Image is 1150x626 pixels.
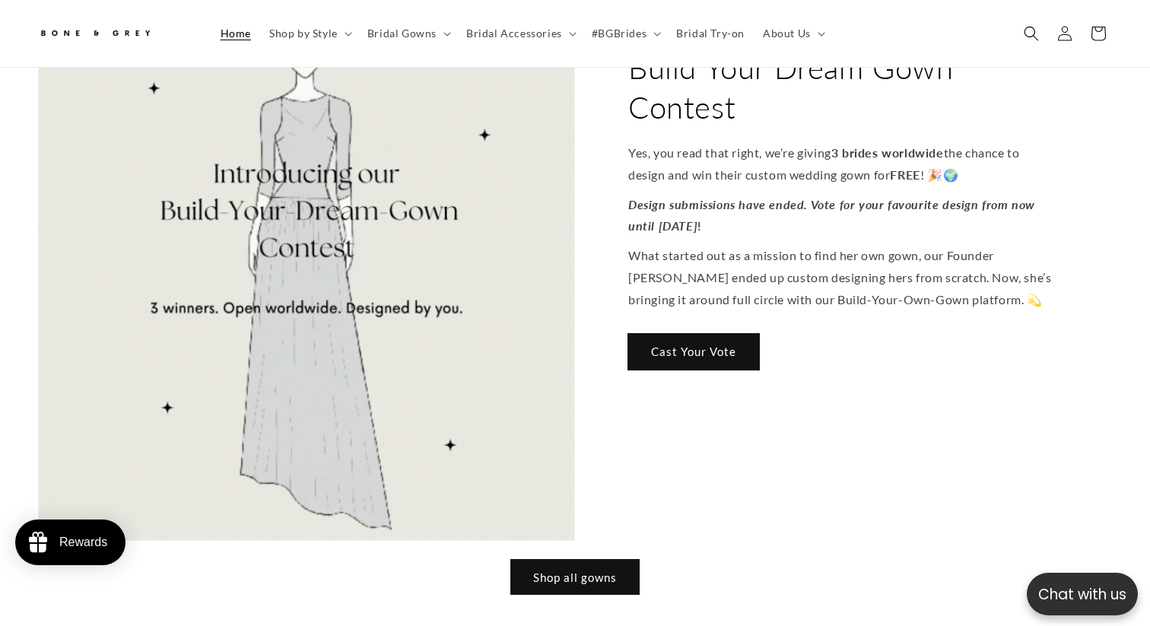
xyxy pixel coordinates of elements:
[1015,17,1048,50] summary: Search
[697,218,702,233] strong: !
[592,27,646,40] span: #BGBrides
[38,21,152,46] img: Bone and Grey Bridal
[628,142,1059,186] p: Yes, you read that right, we’re giving the chance to design and win their custom wedding gown for...
[211,17,260,49] a: Home
[763,27,811,40] span: About Us
[583,17,667,49] summary: #BGBrides
[358,17,457,49] summary: Bridal Gowns
[33,15,196,52] a: Bone and Grey Bridal
[1027,583,1138,605] p: Chat with us
[890,167,920,182] strong: FREE
[628,334,759,370] a: Cast Your Vote
[667,17,754,49] a: Bridal Try-on
[676,27,745,40] span: Bridal Try-on
[260,17,358,49] summary: Shop by Style
[628,245,1059,310] p: What started out as a mission to find her own gown, our Founder [PERSON_NAME] ended up custom des...
[367,27,437,40] span: Bridal Gowns
[510,559,640,595] a: Shop all gowns
[754,17,831,49] summary: About Us
[59,535,107,549] div: Rewards
[39,3,574,540] img: Bone & Grey Bridal Build Your Dream Gown Contest
[457,17,583,49] summary: Bridal Accessories
[221,27,251,40] span: Home
[466,27,562,40] span: Bridal Accessories
[831,145,944,160] strong: 3 brides worldwide
[1027,573,1138,615] button: Open chatbox
[269,27,338,40] span: Shop by Style
[628,48,1059,127] h2: Build Your Dream Gown Contest
[628,197,1035,234] strong: Design submissions have ended. Vote for your favourite design from now until [DATE]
